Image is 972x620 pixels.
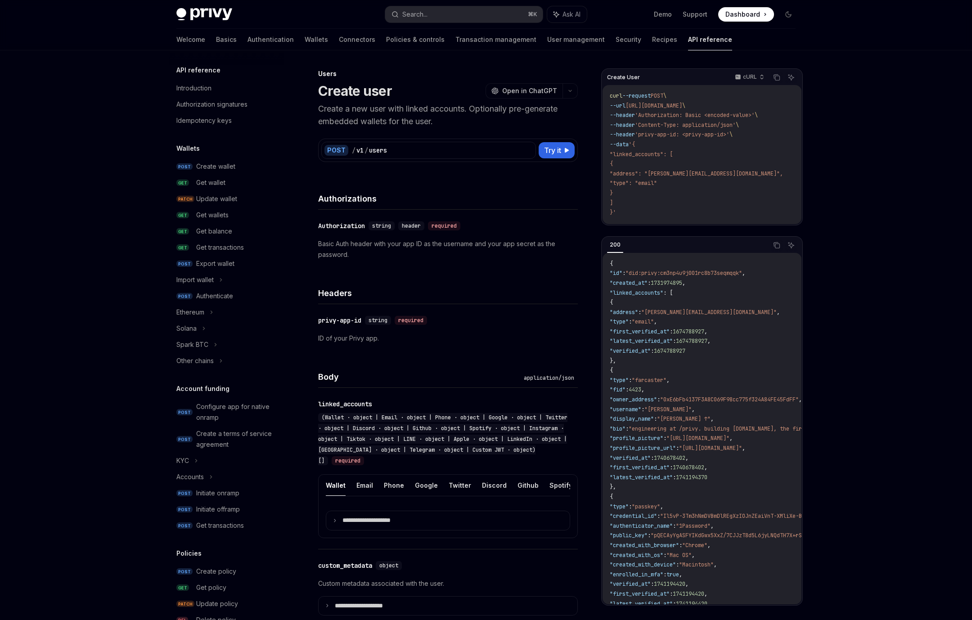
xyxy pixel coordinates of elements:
h4: Authorizations [318,193,578,205]
span: : [ [663,289,673,297]
a: Authorization signatures [169,96,284,112]
span: , [777,309,780,316]
span: "verified_at" [610,347,651,355]
span: , [685,580,688,588]
span: header [402,222,421,229]
span: "[PERSON_NAME][EMAIL_ADDRESS][DOMAIN_NAME]" [641,309,777,316]
span: : [663,571,666,578]
span: : [673,337,676,345]
span: , [682,279,685,287]
span: Open in ChatGPT [502,86,557,95]
a: User management [547,29,605,50]
span: : [651,454,654,462]
button: Try it [539,142,575,158]
span: "latest_verified_at" [610,600,673,607]
button: Ask AI [547,6,587,22]
span: \ [736,121,739,129]
div: Create policy [196,566,236,577]
div: Get transactions [196,242,244,253]
div: Introduction [176,83,211,94]
h5: API reference [176,65,220,76]
a: GETGet balance [169,223,284,239]
div: Configure app for native onramp [196,401,279,423]
span: "Il5vP-3Tm3hNmDVBmDlREgXzIOJnZEaiVnT-XMliXe-BufP9GL1-d3qhozk9IkZwQ_" [660,512,874,520]
div: Spark BTC [176,339,208,350]
span: \ [755,112,758,119]
span: , [799,396,802,403]
p: ID of your Privy app. [318,333,578,344]
span: Try it [544,145,561,156]
div: v1 [356,146,364,155]
p: Basic Auth header with your app ID as the username and your app secret as the password. [318,238,578,260]
div: Authorization signatures [176,99,247,110]
span: "credential_id" [610,512,657,520]
span: curl [610,92,622,99]
span: GET [176,584,189,591]
span: "[PERSON_NAME] ↑" [657,415,711,422]
span: : [657,512,660,520]
div: Create wallet [196,161,235,172]
a: POSTCreate a terms of service agreement [169,426,284,453]
a: GETGet transactions [169,239,284,256]
span: "created_at" [610,279,648,287]
a: Authentication [247,29,294,50]
button: Copy the contents from the code block [771,72,783,83]
span: --header [610,131,635,138]
span: ⌘ K [528,11,537,18]
a: PATCHUpdate wallet [169,191,284,207]
a: POSTConfigure app for native onramp [169,399,284,426]
span: , [714,561,717,568]
div: POST [324,145,348,156]
span: "type": "email" [610,180,657,187]
a: Connectors [339,29,375,50]
span: "latest_verified_at" [610,337,673,345]
a: Idempotency keys [169,112,284,129]
div: required [395,316,427,325]
span: "type" [610,377,629,384]
div: Users [318,69,578,78]
button: Search...⌘K [385,6,543,22]
span: { [610,367,613,374]
span: { [610,260,613,267]
div: users [369,146,387,155]
span: true [666,571,679,578]
button: Open in ChatGPT [486,83,562,99]
div: linked_accounts [318,400,372,409]
span: "address": "[PERSON_NAME][EMAIL_ADDRESS][DOMAIN_NAME]", [610,170,783,177]
button: Google [415,475,438,496]
a: GETGet wallets [169,207,284,223]
span: "type" [610,318,629,325]
a: Demo [654,10,672,19]
div: Get transactions [196,520,244,531]
button: Ask AI [785,239,797,251]
div: Export wallet [196,258,234,269]
span: { [610,160,613,167]
a: Welcome [176,29,205,50]
span: }, [610,357,616,364]
button: Twitter [449,475,471,496]
span: : [673,522,676,530]
p: cURL [743,73,757,81]
span: POST [651,92,663,99]
a: Transaction management [455,29,536,50]
img: dark logo [176,8,232,21]
a: API reference [688,29,732,50]
span: [URL][DOMAIN_NAME] [625,102,682,109]
span: "address" [610,309,638,316]
a: POSTCreate wallet [169,158,284,175]
span: "farcaster" [632,377,666,384]
span: , [679,571,682,578]
span: "linked_accounts": [ [610,151,673,158]
span: GET [176,180,189,186]
span: , [711,522,714,530]
span: "[URL][DOMAIN_NAME]" [679,445,742,452]
a: Policies & controls [386,29,445,50]
div: Update policy [196,598,238,609]
div: Authenticate [196,291,233,301]
span: : [629,377,632,384]
span: "email" [632,318,654,325]
span: : [648,532,651,539]
a: POSTInitiate onramp [169,485,284,501]
span: POST [176,163,193,170]
div: Create a terms of service agreement [196,428,279,450]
